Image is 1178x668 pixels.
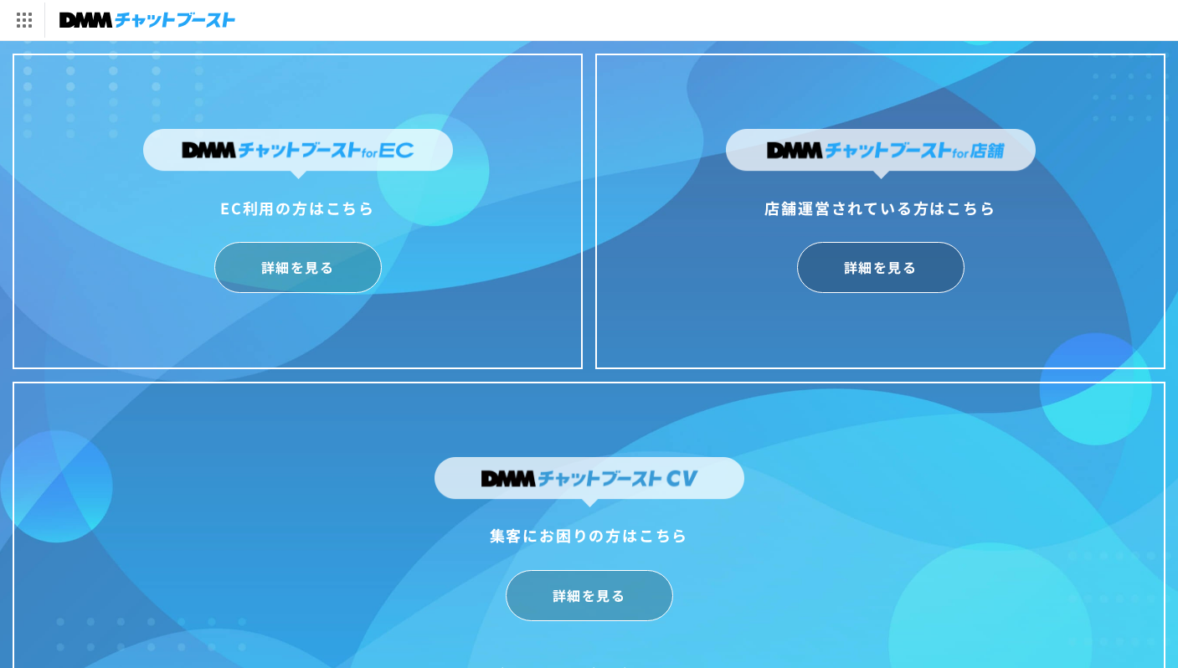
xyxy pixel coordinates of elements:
[726,129,1036,179] img: DMMチャットブーストfor店舗
[726,194,1036,221] div: 店舗運営されている方はこちら
[59,8,235,32] img: チャットブースト
[143,194,453,221] div: EC利用の方はこちら
[506,570,673,621] a: 詳細を見る
[435,522,744,548] div: 集客にお困りの方はこちら
[435,457,744,507] img: DMMチャットブーストCV
[143,129,453,179] img: DMMチャットブーストforEC
[3,3,44,38] img: サービス
[797,242,965,293] a: 詳細を見る
[214,242,382,293] a: 詳細を見る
